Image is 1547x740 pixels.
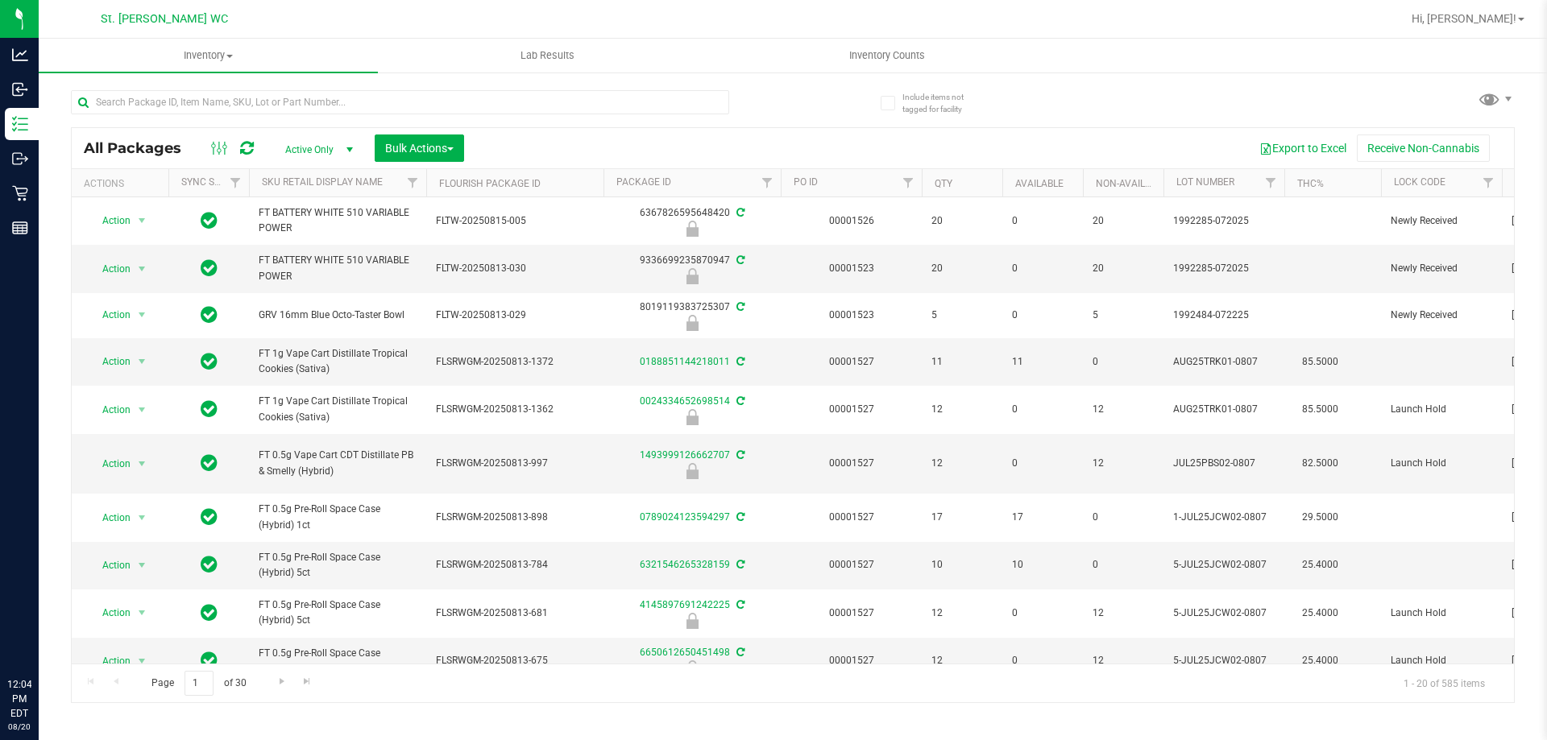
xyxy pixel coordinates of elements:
[1173,261,1275,276] span: 1992285-072025
[1294,506,1346,529] span: 29.5000
[640,599,730,610] a: 4145897691242225
[436,510,594,525] span: FLSRWGM-20250813-898
[259,448,417,478] span: FT 0.5g Vape Cart CDT Distillate PB & Smelly (Hybrid)
[829,559,874,570] a: 00001527
[201,506,218,528] span: In Sync
[640,647,730,658] a: 6650612650451498
[259,550,417,581] span: FT 0.5g Pre-Roll Space Case (Hybrid) 5ct
[734,599,744,610] span: Sync from Compliance System
[1015,178,1064,189] a: Available
[1391,213,1492,229] span: Newly Received
[12,116,28,132] inline-svg: Inventory
[734,449,744,461] span: Sync from Compliance System
[84,178,162,189] div: Actions
[794,176,818,188] a: PO ID
[88,602,131,624] span: Action
[88,554,131,577] span: Action
[734,511,744,523] span: Sync from Compliance System
[1173,213,1275,229] span: 1992285-072025
[1394,176,1445,188] a: Lock Code
[1012,402,1073,417] span: 0
[1093,606,1154,621] span: 12
[1475,169,1502,196] a: Filter
[88,258,131,280] span: Action
[16,611,64,659] iframe: Resource center
[1093,456,1154,471] span: 12
[829,309,874,320] a: 00001523
[400,169,426,196] a: Filter
[259,646,417,676] span: FT 0.5g Pre-Roll Space Case (Hybrid) 5ct
[1173,653,1275,668] span: 5-JUL25JCW02-0807
[601,221,783,237] div: Newly Received
[39,48,378,63] span: Inventory
[259,394,417,424] span: FT 1g Vape Cart Distillate Tropical Cookies (Sativa)
[132,602,152,624] span: select
[734,559,744,570] span: Sync from Compliance System
[88,209,131,232] span: Action
[640,559,730,570] a: 6321546265328159
[1173,354,1275,370] span: AUG25TRK01-0807
[259,502,417,532] span: FT 0.5g Pre-Roll Space Case (Hybrid) 1ct
[132,506,152,529] span: select
[201,602,218,624] span: In Sync
[7,677,31,721] p: 12:04 PM EDT
[931,510,993,525] span: 17
[829,403,874,415] a: 00001527
[601,253,783,284] div: 9336699235870947
[601,300,783,331] div: 8019119383725307
[12,47,28,63] inline-svg: Analytics
[754,169,781,196] a: Filter
[931,213,993,229] span: 20
[132,209,152,232] span: select
[88,506,131,529] span: Action
[601,205,783,237] div: 6367826595648420
[1391,456,1492,471] span: Launch Hold
[1297,178,1324,189] a: THC%
[88,304,131,326] span: Action
[1093,308,1154,323] span: 5
[1012,354,1073,370] span: 11
[1012,308,1073,323] span: 0
[138,671,259,696] span: Page of 30
[1357,134,1490,162] button: Receive Non-Cannabis
[84,139,197,157] span: All Packages
[1391,671,1498,695] span: 1 - 20 of 585 items
[931,402,993,417] span: 12
[185,671,214,696] input: 1
[902,91,983,115] span: Include items not tagged for facility
[1173,510,1275,525] span: 1-JUL25JCW02-0807
[1391,308,1492,323] span: Newly Received
[201,452,218,474] span: In Sync
[436,261,594,276] span: FLTW-20250813-030
[1093,557,1154,573] span: 0
[601,463,783,479] div: Launch Hold
[436,308,594,323] span: FLTW-20250813-029
[499,48,596,63] span: Lab Results
[1176,176,1234,188] a: Lot Number
[601,315,783,331] div: Newly Received
[132,399,152,421] span: select
[378,39,717,72] a: Lab Results
[88,650,131,672] span: Action
[1012,510,1073,525] span: 17
[201,209,218,232] span: In Sync
[734,356,744,367] span: Sync from Compliance System
[436,557,594,573] span: FLSRWGM-20250813-784
[1093,402,1154,417] span: 12
[259,308,417,323] span: GRV 16mm Blue Octo-Taster Bowl
[734,395,744,407] span: Sync from Compliance System
[132,453,152,475] span: select
[931,456,993,471] span: 12
[827,48,947,63] span: Inventory Counts
[1012,606,1073,621] span: 0
[717,39,1056,72] a: Inventory Counts
[1249,134,1357,162] button: Export to Excel
[132,304,152,326] span: select
[931,653,993,668] span: 12
[616,176,671,188] a: Package ID
[1093,213,1154,229] span: 20
[88,350,131,373] span: Action
[296,671,319,692] a: Go to the last page
[1391,261,1492,276] span: Newly Received
[201,257,218,279] span: In Sync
